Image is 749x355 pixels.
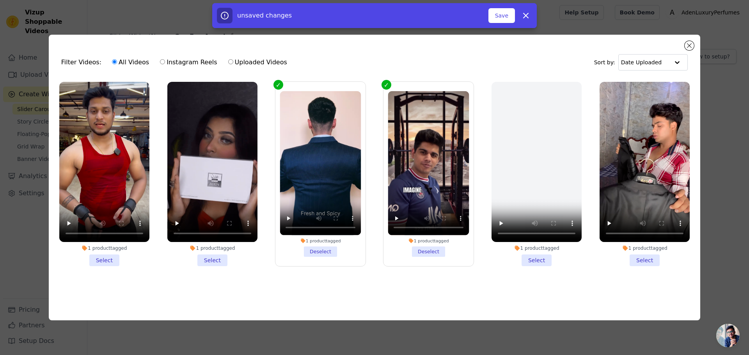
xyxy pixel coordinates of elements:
[237,12,292,19] span: unsaved changes
[228,57,288,67] label: Uploaded Videos
[716,324,740,347] a: Open chat
[280,238,361,244] div: 1 product tagged
[160,57,217,67] label: Instagram Reels
[600,245,690,251] div: 1 product tagged
[61,53,291,71] div: Filter Videos:
[488,8,515,23] button: Save
[685,41,694,50] button: Close modal
[167,245,257,251] div: 1 product tagged
[492,245,582,251] div: 1 product tagged
[388,238,469,244] div: 1 product tagged
[112,57,149,67] label: All Videos
[594,54,688,71] div: Sort by:
[59,245,149,251] div: 1 product tagged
